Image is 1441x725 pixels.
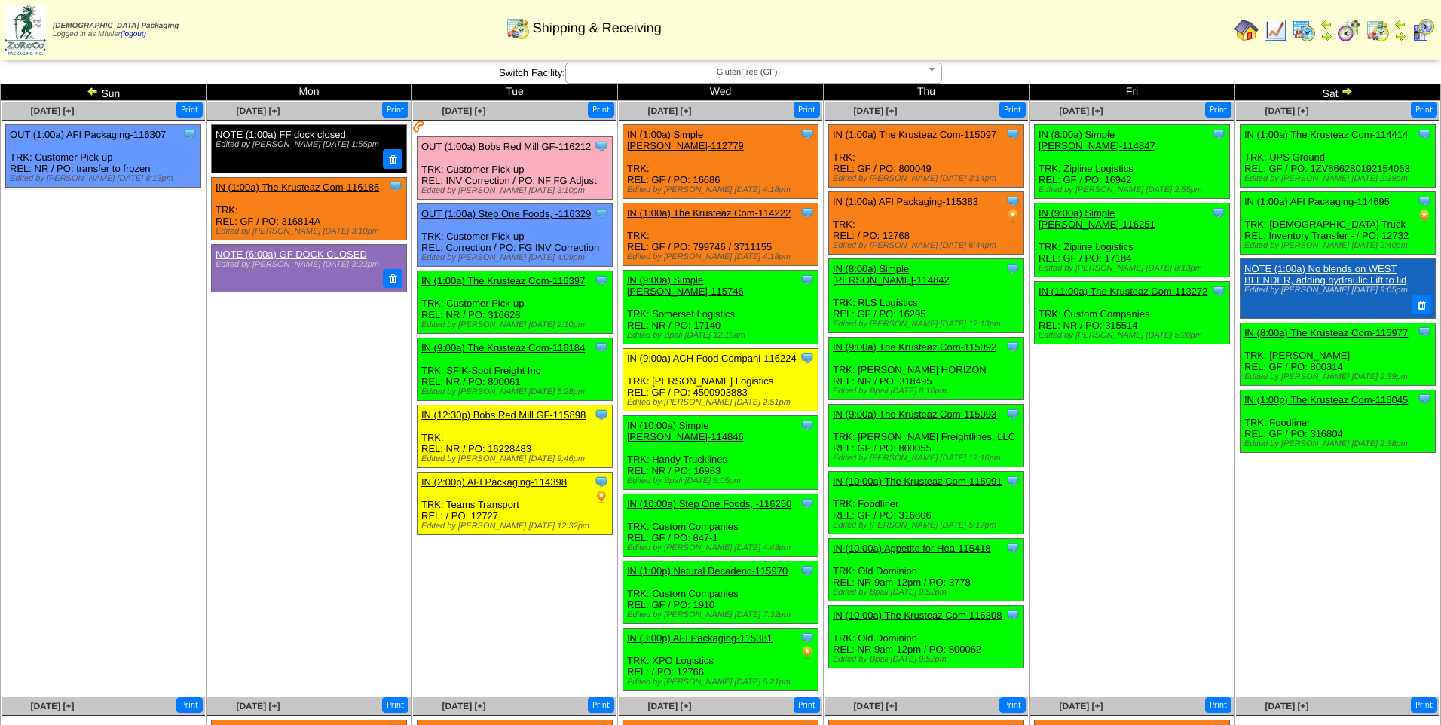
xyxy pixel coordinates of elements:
[829,472,1024,534] div: TRK: Foodliner REL: GF / PO: 316806
[1244,327,1408,338] a: IN (8:00a) The Krusteaz Com-115977
[594,489,609,504] img: PO
[1039,129,1155,151] a: IN (8:00a) Simple [PERSON_NAME]-114847
[833,543,991,554] a: IN (10:00a) Appetite for Hea-115418
[1005,540,1020,555] img: Tooltip
[623,271,818,344] div: TRK: Somerset Logistics REL: NR / PO: 17140
[1241,323,1436,385] div: TRK: [PERSON_NAME] REL: GF / PO: 800314
[1059,106,1103,116] a: [DATE] [+]
[1030,84,1235,101] td: Fri
[833,196,978,207] a: IN (1:00a) AFI Packaging-115383
[236,701,280,711] a: [DATE] [+]
[853,106,897,116] span: [DATE] [+]
[87,85,99,97] img: arrowleft.gif
[1366,18,1390,42] img: calendarinout.gif
[382,697,408,713] button: Print
[1039,264,1229,273] div: Edited by [PERSON_NAME] [DATE] 8:13pm
[627,565,788,577] a: IN (1:00p) Natural Decadenc-115970
[421,320,612,329] div: Edited by [PERSON_NAME] [DATE] 2:10pm
[421,454,612,463] div: Edited by [PERSON_NAME] [DATE] 9:46pm
[627,185,818,194] div: Edited by [PERSON_NAME] [DATE] 4:18pm
[418,405,613,468] div: TRK: REL: NR / PO: 16228483
[1005,194,1020,209] img: Tooltip
[627,498,791,509] a: IN (10:00a) Step One Foods, -116250
[588,697,614,713] button: Print
[800,127,815,142] img: Tooltip
[418,137,613,200] div: TRK: Customer Pick-up REL: INV Correction / PO: NF FG Adjust
[833,129,996,140] a: IN (1:00a) The Krusteaz Com-115097
[829,405,1024,467] div: TRK: [PERSON_NAME] Freightlines, LLC REL: GF / PO: 800055
[1263,18,1287,42] img: line_graph.gif
[1265,701,1308,711] span: [DATE] [+]
[1292,18,1316,42] img: calendarprod.gif
[1035,125,1230,199] div: TRK: Zipline Logistics REL: GF / PO: 16942
[30,106,74,116] a: [DATE] [+]
[10,129,166,140] a: OUT (1:00a) AFI Packaging-116307
[623,416,818,490] div: TRK: Handy Trucklines REL: NR / PO: 16983
[647,106,691,116] span: [DATE] [+]
[1005,473,1020,488] img: Tooltip
[1244,263,1406,286] a: NOTE (1:00a) No blends on WEST BLENDER, adding hydraulic Lift to lid
[572,63,922,81] span: GlutenFree (GF)
[383,149,402,169] button: Delete Note
[829,192,1024,255] div: TRK: REL: / PO: 12768
[421,387,612,396] div: Edited by [PERSON_NAME] [DATE] 5:28pm
[182,127,197,142] img: Tooltip
[833,476,1002,487] a: IN (10:00a) The Krusteaz Com-115091
[1005,127,1020,142] img: Tooltip
[829,259,1024,333] div: TRK: RLS Logistics REL: GF / PO: 16295
[176,697,203,713] button: Print
[1320,30,1332,42] img: arrowright.gif
[383,269,402,289] button: Delete Note
[216,227,406,236] div: Edited by [PERSON_NAME] [DATE] 3:10pm
[627,632,773,644] a: IN (3:00p) AFI Packaging-115381
[1417,209,1432,224] img: PO
[627,398,818,407] div: Edited by [PERSON_NAME] [DATE] 2:51pm
[594,340,609,355] img: Tooltip
[6,125,201,188] div: TRK: Customer Pick-up REL: NR / PO: transfer to frozen
[588,102,614,118] button: Print
[382,102,408,118] button: Print
[833,521,1023,530] div: Edited by [PERSON_NAME] [DATE] 5:17pm
[833,408,996,420] a: IN (9:00a) The Krusteaz Com-115093
[53,22,179,30] span: [DEMOGRAPHIC_DATA] Packaging
[853,701,897,711] span: [DATE] [+]
[236,106,280,116] a: [DATE] [+]
[212,177,407,240] div: TRK: REL: GF / PO: 316814A
[627,252,818,262] div: Edited by [PERSON_NAME] [DATE] 4:18pm
[594,474,609,489] img: Tooltip
[647,701,691,711] a: [DATE] [+]
[623,125,818,199] div: TRK: REL: GF / PO: 16686
[1235,84,1441,101] td: Sat
[1211,205,1226,220] img: Tooltip
[1241,192,1436,255] div: TRK: [DEMOGRAPHIC_DATA] Truck REL: Inventory Transfer - / PO: 12732
[1005,339,1020,354] img: Tooltip
[1005,406,1020,421] img: Tooltip
[824,84,1030,101] td: Thu
[833,241,1023,250] div: Edited by [PERSON_NAME] [DATE] 6:44pm
[1039,331,1229,340] div: Edited by [PERSON_NAME] [DATE] 5:20pm
[1417,391,1432,406] img: Tooltip
[833,454,1023,463] div: Edited by [PERSON_NAME] [DATE] 12:16pm
[418,338,613,401] div: TRK: SFIK-Spot Freight Inc REL: NR / PO: 800061
[421,208,591,219] a: OUT (1:00a) Step One Foods, -116329
[1265,106,1308,116] span: [DATE] [+]
[421,141,591,152] a: OUT (1:00a) Bobs Red Mill GF-116212
[833,588,1023,597] div: Edited by Bpali [DATE] 9:52pm
[418,204,613,267] div: TRK: Customer Pick-up REL: Correction / PO: FG INV Correction
[833,610,1002,621] a: IN (10:00a) The Krusteaz Com-116308
[216,260,399,269] div: Edited by [PERSON_NAME] [DATE] 3:23pm
[53,22,179,38] span: Logged in as Mfuller
[1417,127,1432,142] img: Tooltip
[627,129,744,151] a: IN (1:00a) Simple [PERSON_NAME]-112779
[800,496,815,511] img: Tooltip
[594,206,609,221] img: Tooltip
[1059,701,1103,711] a: [DATE] [+]
[800,418,815,433] img: Tooltip
[506,16,530,40] img: calendarinout.gif
[800,272,815,287] img: Tooltip
[421,409,586,421] a: IN (12:30p) Bobs Red Mill GF-115898
[421,476,567,488] a: IN (2:00p) AFI Packaging-114398
[833,655,1023,664] div: Edited by Bpali [DATE] 9:52pm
